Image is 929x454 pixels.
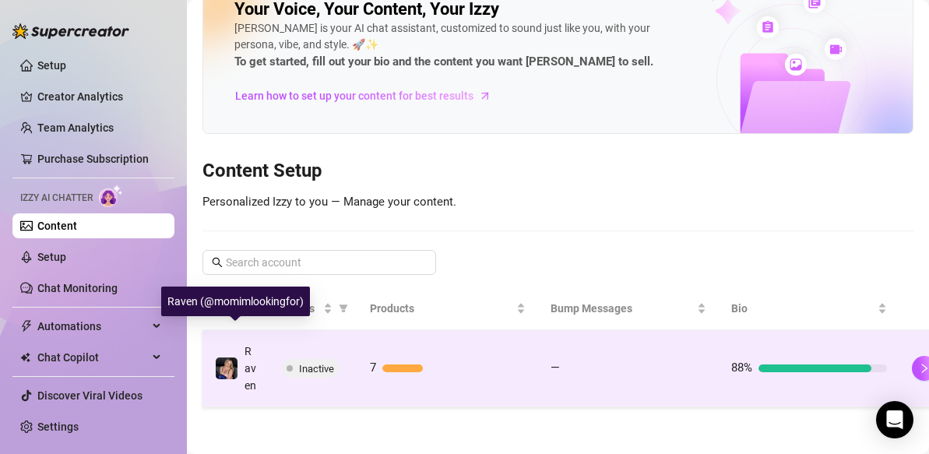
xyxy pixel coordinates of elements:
span: Raven [245,345,256,392]
a: Setup [37,59,66,72]
th: Bump Messages [538,287,719,330]
span: Izzy AI Chatter [20,191,93,206]
img: AI Chatter [99,185,123,207]
span: 7 [370,361,376,375]
strong: To get started, fill out your bio and the content you want [PERSON_NAME] to sell. [234,55,653,69]
span: thunderbolt [20,320,33,333]
span: Automations [37,314,148,339]
div: [PERSON_NAME] is your AI chat assistant, customized to sound just like you, with your persona, vi... [234,20,688,72]
a: Team Analytics [37,121,114,134]
h3: Content Setup [202,159,913,184]
div: Open Intercom Messenger [876,401,913,438]
span: filter [339,304,348,313]
th: Status [269,287,357,330]
a: Discover Viral Videos [37,389,143,402]
a: Creator Analytics [37,84,162,109]
a: Learn how to set up your content for best results [234,83,503,108]
img: Raven [216,357,238,379]
span: search [212,257,223,268]
th: Bio [719,287,899,330]
span: Inactive [299,363,334,375]
img: logo-BBDzfeDw.svg [12,23,129,39]
div: Raven (@momimlookingfor) [161,287,310,316]
span: Chat Copilot [37,345,148,370]
a: Setup [37,251,66,263]
a: Content [37,220,77,232]
span: filter [336,297,351,320]
span: 88% [731,361,752,375]
img: Chat Copilot [20,352,30,363]
span: Learn how to set up your content for best results [235,87,473,104]
input: Search account [226,254,414,271]
a: Purchase Subscription [37,153,149,165]
span: Personalized Izzy to you — Manage your content. [202,195,456,209]
span: Bump Messages [551,300,694,317]
a: Settings [37,421,79,433]
span: — [551,361,560,375]
a: Chat Monitoring [37,282,118,294]
th: Products [357,287,538,330]
span: Products [370,300,513,317]
span: arrow-right [477,88,493,104]
span: Bio [731,300,874,317]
